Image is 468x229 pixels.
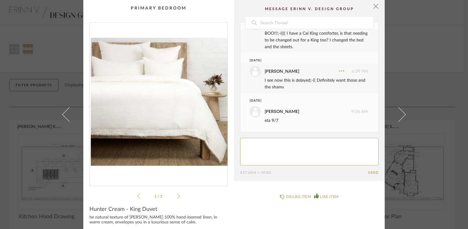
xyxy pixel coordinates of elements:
[90,22,228,181] img: 5bc0b61d-ba73-42d0-8b4f-68ea47e1b040_1000x1000.jpg
[265,68,299,75] div: [PERSON_NAME]
[157,195,160,198] span: /
[160,195,163,198] span: 2
[89,206,157,213] span: Hunter Cream - King Duvet
[286,194,311,200] div: DISLIKE ITEM
[250,58,357,63] div: [DATE]
[250,99,357,103] div: [DATE]
[368,171,379,175] button: Send
[154,195,157,198] span: 1
[260,17,373,29] input: Search Thread
[320,194,338,200] div: LIKE ITEM
[250,66,368,77] div: 6:39 PM
[90,22,228,181] div: 0
[265,77,368,91] div: I see now this is delayed;-(( Definitely want those and the shams
[265,117,368,124] div: eta 9/7
[265,30,368,50] div: BOO!!!;-(((( I have a Cal King comforter, is that needing to be changed out for a King too? I cha...
[250,106,368,117] div: 9:06 AM
[265,108,299,115] div: [PERSON_NAME]
[240,171,368,175] div: Return = Send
